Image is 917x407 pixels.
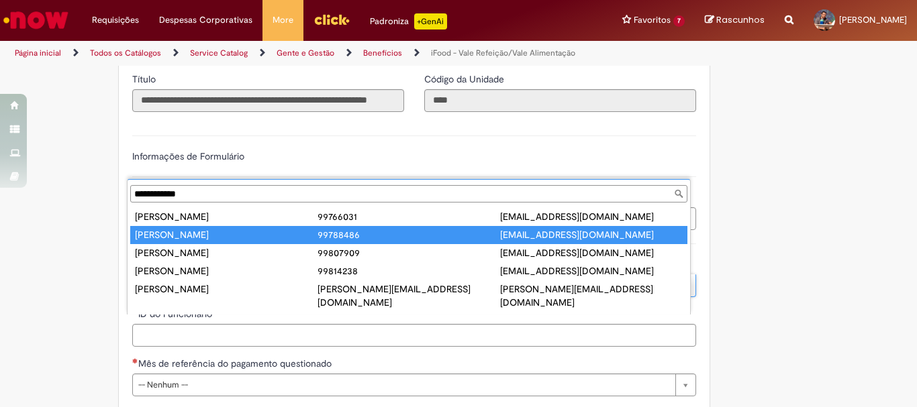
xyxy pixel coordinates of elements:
div: [PERSON_NAME] [135,282,318,296]
div: [EMAIL_ADDRESS][DOMAIN_NAME] [500,264,683,278]
ul: Nome do funcionário [128,205,690,314]
div: [PERSON_NAME][EMAIL_ADDRESS][DOMAIN_NAME] [318,282,500,309]
div: [PERSON_NAME] [135,210,318,223]
div: [EMAIL_ADDRESS][DOMAIN_NAME] [500,210,683,223]
div: [PERSON_NAME] [135,228,318,241]
div: [EMAIL_ADDRESS][DOMAIN_NAME] [500,246,683,259]
div: [PERSON_NAME][EMAIL_ADDRESS][DOMAIN_NAME] [500,282,683,309]
div: 99807909 [318,246,500,259]
div: [EMAIL_ADDRESS][DOMAIN_NAME] [500,228,683,241]
div: 99814238 [318,264,500,278]
div: [PERSON_NAME] [135,264,318,278]
div: 99766031 [318,210,500,223]
div: 99788486 [318,228,500,241]
div: [PERSON_NAME] [135,246,318,259]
